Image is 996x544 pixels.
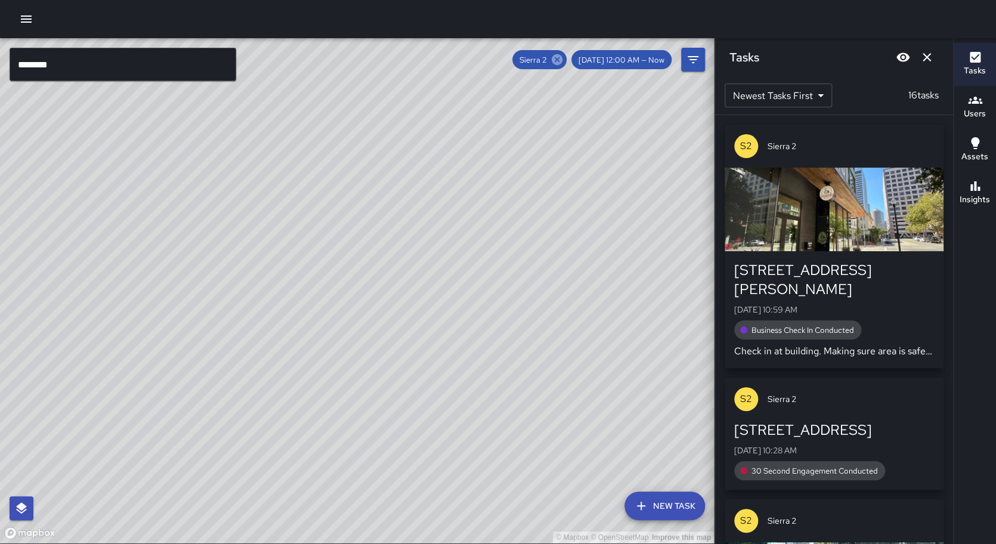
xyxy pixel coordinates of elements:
button: Dismiss [915,45,939,69]
p: S2 [740,514,752,528]
div: Newest Tasks First [725,84,832,107]
div: [STREET_ADDRESS] [734,421,934,440]
button: Filters [681,48,705,72]
button: Blur [891,45,915,69]
button: Tasks [954,43,996,86]
h6: Users [964,107,986,120]
button: New Task [624,492,705,520]
h6: Tasks [964,64,986,78]
span: Business Check In Conducted [744,325,861,335]
h6: Insights [960,193,990,206]
span: Sierra 2 [768,140,934,152]
p: [DATE] 10:28 AM [734,444,934,456]
h6: Tasks [729,48,759,67]
p: S2 [740,392,752,406]
span: [DATE] 12:00 AM — Now [571,55,672,65]
div: Sierra 2 [512,50,567,69]
button: S2Sierra 2[STREET_ADDRESS][PERSON_NAME][DATE] 10:59 AMBusiness Check In ConductedCheck in at buil... [725,125,944,368]
h6: Assets [961,150,988,163]
p: [DATE] 10:59 AM [734,304,934,316]
span: Sierra 2 [768,393,934,405]
p: Check in at building. Making sure area is safe before busines opens . Previous incident there was... [734,344,934,358]
span: 30 Second Engagement Conducted [744,466,885,476]
button: Assets [954,129,996,172]
span: Sierra 2 [768,515,934,527]
button: Insights [954,172,996,215]
button: S2Sierra 2[STREET_ADDRESS][DATE] 10:28 AM30 Second Engagement Conducted [725,378,944,490]
span: Sierra 2 [512,55,554,65]
button: Users [954,86,996,129]
div: [STREET_ADDRESS][PERSON_NAME] [734,261,934,299]
p: S2 [740,139,752,153]
p: 16 tasks [904,88,944,103]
